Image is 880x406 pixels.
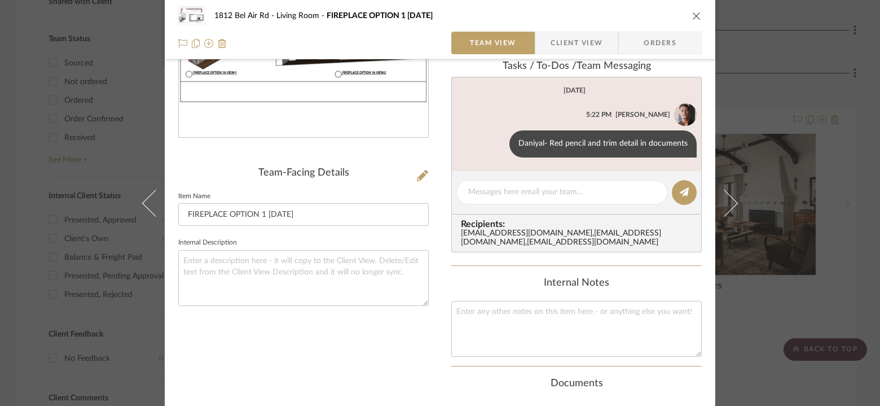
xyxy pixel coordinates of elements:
span: Recipients: [461,219,697,229]
div: [EMAIL_ADDRESS][DOMAIN_NAME] , [EMAIL_ADDRESS][DOMAIN_NAME] , [EMAIL_ADDRESS][DOMAIN_NAME] [461,229,697,247]
span: Team View [470,32,516,54]
button: close [692,11,702,21]
div: [PERSON_NAME] [615,110,670,120]
span: FIREPLACE OPTION 1 [DATE] [327,12,433,20]
div: 5:22 PM [586,110,611,120]
div: [DATE] [564,86,586,94]
label: Item Name [178,194,210,199]
span: Client View [551,32,602,54]
div: Documents [451,378,702,390]
div: team Messaging [451,60,702,73]
img: Remove from project [218,39,227,48]
div: Team-Facing Details [178,167,429,180]
span: 1812 Bel Air Rd [214,12,276,20]
img: a2497b2d-a1a4-483f-9b0d-4fa1f75d8f46.png [674,103,697,126]
img: c7c52136-2ba9-459a-ad54-b3a00588bc0e_48x40.jpg [178,5,205,27]
span: Orders [631,32,689,54]
div: Daniyal- Red pencil and trim detail in documents [509,130,697,158]
span: Tasks / To-Dos / [503,61,577,71]
label: Internal Description [178,240,237,246]
span: Living Room [276,12,327,20]
input: Enter Item Name [178,203,429,226]
div: Internal Notes [451,277,702,290]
